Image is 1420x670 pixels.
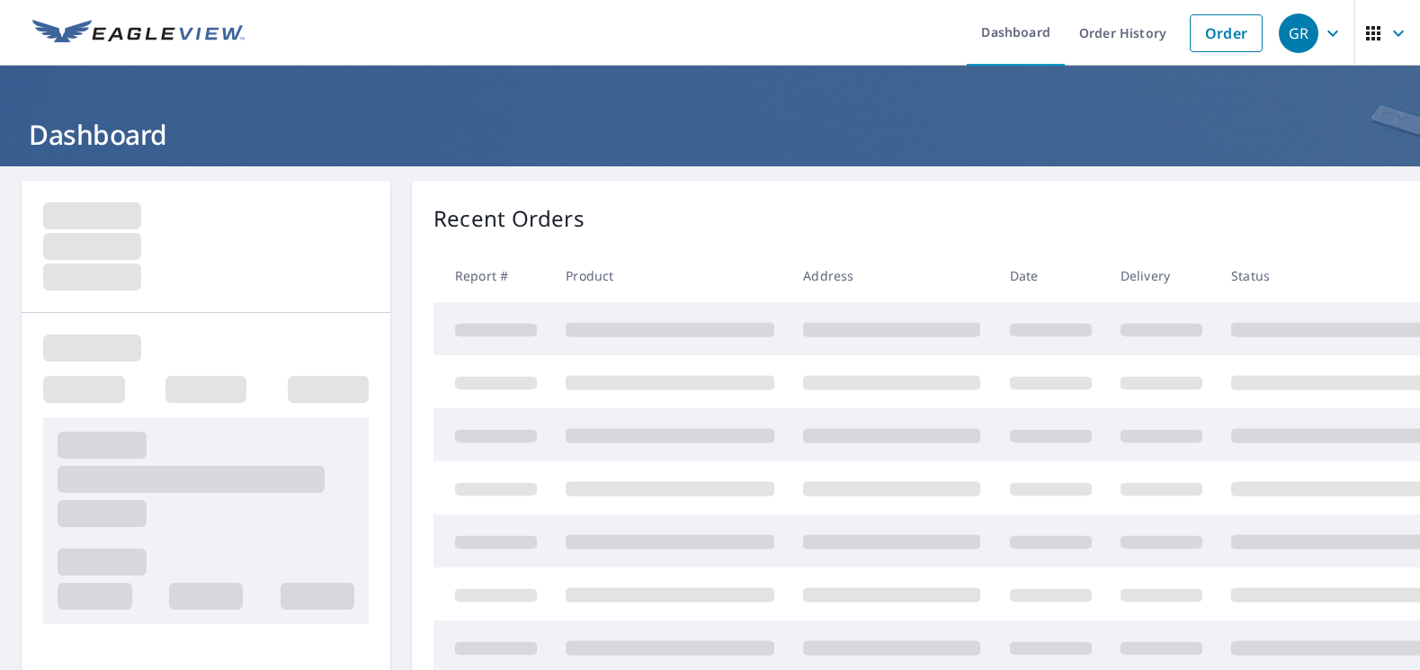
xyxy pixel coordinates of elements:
div: GR [1279,13,1318,53]
h1: Dashboard [22,116,1398,153]
img: EV Logo [32,20,245,47]
th: Date [996,249,1106,302]
p: Recent Orders [433,202,585,235]
th: Delivery [1106,249,1217,302]
th: Product [551,249,789,302]
a: Order [1190,14,1263,52]
th: Report # [433,249,551,302]
th: Address [789,249,995,302]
